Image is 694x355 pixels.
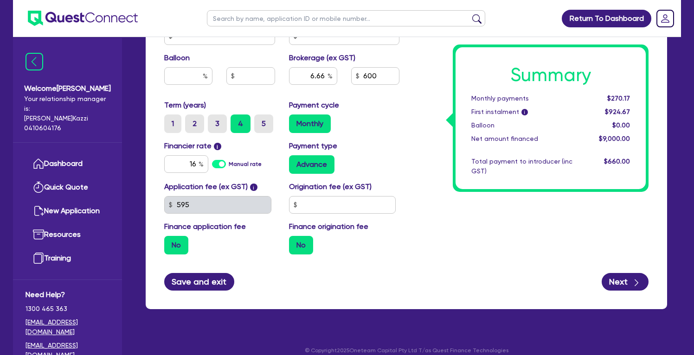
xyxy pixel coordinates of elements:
img: quick-quote [33,182,44,193]
label: Balloon [164,52,190,63]
button: Save and exit [164,273,234,291]
label: Manual rate [229,160,262,168]
span: $0.00 [612,121,630,129]
img: resources [33,229,44,240]
span: $660.00 [604,158,630,165]
span: i [250,184,257,191]
h1: Summary [471,64,630,86]
label: Finance application fee [164,221,246,232]
label: No [164,236,188,254]
label: 1 [164,114,181,133]
a: Quick Quote [26,176,109,199]
a: Resources [26,223,109,247]
a: [EMAIL_ADDRESS][DOMAIN_NAME] [26,317,109,337]
a: New Application [26,199,109,223]
span: i [521,109,528,116]
img: icon-menu-close [26,53,43,70]
label: 3 [208,114,227,133]
label: Payment cycle [289,100,339,111]
label: Origination fee (ex GST) [289,181,372,192]
label: Financier rate [164,140,221,152]
label: Application fee (ex GST) [164,181,248,192]
div: Net amount financed [464,134,579,144]
input: Search by name, application ID or mobile number... [207,10,485,26]
span: i [214,143,221,150]
div: Total payment to introducer (inc GST) [464,157,579,176]
span: $270.17 [607,95,630,102]
label: Payment type [289,140,337,152]
label: 4 [231,114,251,133]
label: Monthly [289,114,331,133]
button: Next [602,273,649,291]
span: 1300 465 363 [26,304,109,314]
label: Brokerage (ex GST) [289,52,355,63]
p: © Copyright 2025 Oneteam Capital Pty Ltd T/as Quest Finance Technologies [139,346,674,355]
img: new-application [33,205,44,216]
a: Training [26,247,109,270]
div: Monthly payments [464,94,579,103]
label: Advance [289,155,334,174]
a: Dropdown toggle [653,6,677,31]
span: $924.67 [605,108,630,115]
label: 2 [185,114,204,133]
span: Welcome [PERSON_NAME] [24,83,111,94]
a: Dashboard [26,152,109,176]
label: 5 [254,114,273,133]
div: First instalment [464,107,579,117]
img: training [33,253,44,264]
a: Return To Dashboard [562,10,651,27]
img: quest-connect-logo-blue [28,11,138,26]
label: Term (years) [164,100,206,111]
span: Need Help? [26,289,109,300]
span: Your relationship manager is: [PERSON_NAME] Kazzi 0410604176 [24,94,111,133]
div: Balloon [464,120,579,130]
label: No [289,236,313,254]
span: $9,000.00 [599,135,630,142]
label: Finance origination fee [289,221,368,232]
